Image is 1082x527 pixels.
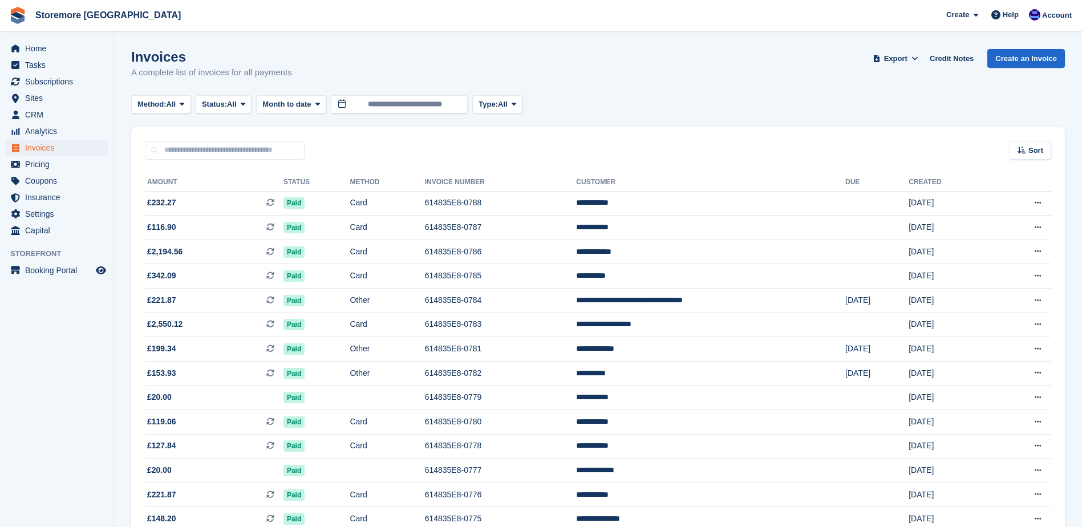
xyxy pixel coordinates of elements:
[909,483,991,507] td: [DATE]
[283,368,305,379] span: Paid
[909,173,991,192] th: Created
[425,173,577,192] th: Invoice Number
[6,74,108,90] a: menu
[31,6,185,25] a: Storemore [GEOGRAPHIC_DATA]
[6,123,108,139] a: menu
[145,173,283,192] th: Amount
[283,440,305,452] span: Paid
[6,173,108,189] a: menu
[283,319,305,330] span: Paid
[25,156,94,172] span: Pricing
[147,294,176,306] span: £221.87
[25,189,94,205] span: Insurance
[909,191,991,216] td: [DATE]
[472,95,522,114] button: Type: All
[227,99,237,110] span: All
[909,240,991,264] td: [DATE]
[283,173,350,192] th: Status
[425,264,577,289] td: 614835E8-0785
[6,156,108,172] a: menu
[350,361,424,386] td: Other
[425,191,577,216] td: 614835E8-0788
[350,240,424,264] td: Card
[987,49,1065,68] a: Create an Invoice
[25,140,94,156] span: Invoices
[425,386,577,410] td: 614835E8-0779
[6,57,108,73] a: menu
[946,9,969,21] span: Create
[131,66,292,79] p: A complete list of invoices for all payments
[25,222,94,238] span: Capital
[196,95,252,114] button: Status: All
[6,206,108,222] a: menu
[262,99,311,110] span: Month to date
[350,289,424,313] td: Other
[94,263,108,277] a: Preview store
[1003,9,1019,21] span: Help
[25,40,94,56] span: Home
[283,343,305,355] span: Paid
[25,90,94,106] span: Sites
[25,57,94,73] span: Tasks
[202,99,227,110] span: Status:
[6,40,108,56] a: menu
[425,361,577,386] td: 614835E8-0782
[9,7,26,24] img: stora-icon-8386f47178a22dfd0bd8f6a31ec36ba5ce8667c1dd55bd0f319d3a0aa187defe.svg
[498,99,508,110] span: All
[884,53,907,64] span: Export
[283,246,305,258] span: Paid
[283,270,305,282] span: Paid
[350,337,424,362] td: Other
[147,318,183,330] span: £2,550.12
[147,221,176,233] span: £116.90
[25,74,94,90] span: Subscriptions
[147,270,176,282] span: £342.09
[909,459,991,483] td: [DATE]
[479,99,498,110] span: Type:
[909,361,991,386] td: [DATE]
[425,459,577,483] td: 614835E8-0777
[25,206,94,222] span: Settings
[350,410,424,435] td: Card
[147,197,176,209] span: £232.27
[6,262,108,278] a: menu
[845,337,909,362] td: [DATE]
[6,107,108,123] a: menu
[925,49,978,68] a: Credit Notes
[576,173,845,192] th: Customer
[350,264,424,289] td: Card
[909,289,991,313] td: [DATE]
[425,434,577,459] td: 614835E8-0778
[167,99,176,110] span: All
[425,313,577,337] td: 614835E8-0783
[283,489,305,501] span: Paid
[283,465,305,476] span: Paid
[147,489,176,501] span: £221.87
[909,264,991,289] td: [DATE]
[25,107,94,123] span: CRM
[909,434,991,459] td: [DATE]
[283,416,305,428] span: Paid
[283,392,305,403] span: Paid
[147,246,183,258] span: £2,194.56
[350,313,424,337] td: Card
[147,464,172,476] span: £20.00
[283,295,305,306] span: Paid
[147,391,172,403] span: £20.00
[845,173,909,192] th: Due
[425,240,577,264] td: 614835E8-0786
[909,216,991,240] td: [DATE]
[1042,10,1072,21] span: Account
[909,313,991,337] td: [DATE]
[10,248,114,260] span: Storefront
[6,90,108,106] a: menu
[1028,145,1043,156] span: Sort
[6,140,108,156] a: menu
[6,189,108,205] a: menu
[131,95,191,114] button: Method: All
[147,367,176,379] span: £153.93
[147,440,176,452] span: £127.84
[350,216,424,240] td: Card
[425,289,577,313] td: 614835E8-0784
[845,361,909,386] td: [DATE]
